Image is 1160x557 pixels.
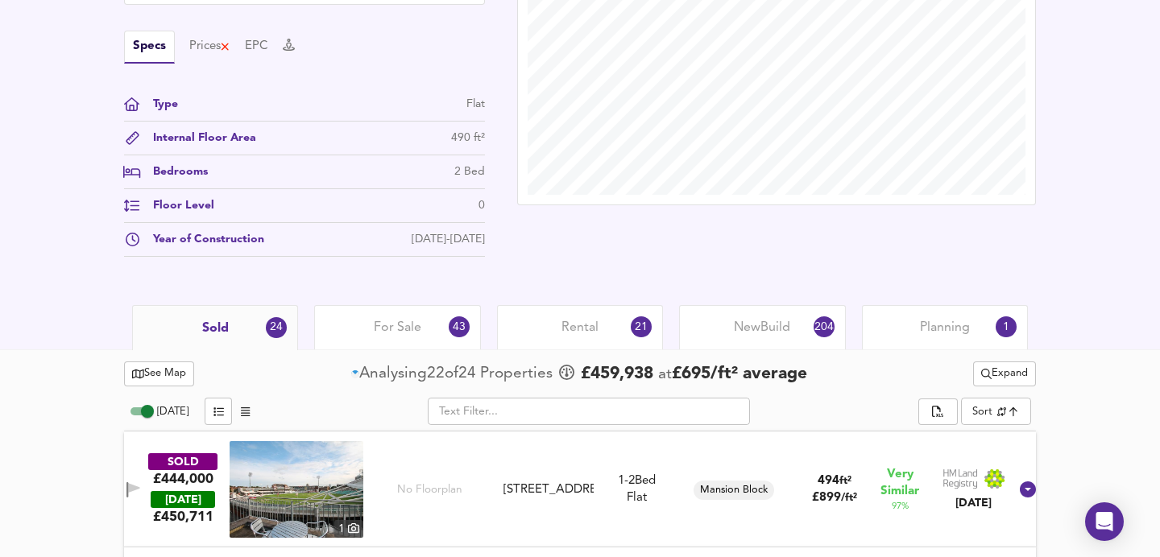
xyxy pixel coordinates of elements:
div: split button [973,361,1036,386]
div: 204 [814,316,835,337]
div: Year of Construction [140,231,264,248]
img: property thumbnail [230,441,363,538]
span: at [658,367,672,382]
svg: Show Details [1018,480,1038,499]
div: [STREET_ADDRESS] [503,481,594,498]
div: 43 [449,316,470,337]
a: property thumbnail 1 [230,441,363,538]
div: Flat [466,96,485,113]
div: Flat 35, Oval Mansions, Kennington Oval, SE11 5SQ [497,481,601,498]
span: £ 695 / ft² average [672,365,807,382]
span: / ft² [841,493,857,503]
div: 21 [631,316,652,337]
div: Sort [972,404,992,419]
div: Floor Level [140,197,214,214]
div: [DATE] [151,491,215,508]
span: Expand [981,365,1028,383]
span: 24 [458,363,476,385]
div: 1 [996,316,1017,337]
span: 97 % [892,500,909,513]
div: of Propert ies [351,363,557,385]
div: 0 [478,197,485,214]
span: No Floorplan [397,482,462,497]
span: Planning [920,319,970,336]
span: New Build [734,319,790,336]
div: [DATE] [942,495,1005,511]
div: Analysing [359,363,427,385]
div: 2 Bed [454,163,485,180]
img: Land Registry [942,468,1005,489]
span: Rental [561,319,599,336]
div: SOLD£444,000 [DATE]£450,711property thumbnail 1 No Floorplan[STREET_ADDRESS]1-2Bed FlatMansion Bl... [124,431,1036,547]
div: 1 [334,520,363,538]
button: Specs [124,31,175,64]
div: [DATE]-[DATE] [412,231,485,248]
div: £444,000 [153,470,213,488]
span: [DATE] [157,406,188,417]
span: £ 450,711 [153,508,213,526]
span: Sold [202,320,229,337]
span: Mansion Block [694,483,774,497]
span: ft² [839,476,851,486]
div: 490 ft² [451,130,485,146]
span: See Map [132,365,186,383]
div: Open Intercom Messenger [1085,502,1124,541]
span: For Sale [374,319,421,336]
button: Prices [189,38,230,56]
span: £ 899 [812,492,857,504]
div: Flat [618,472,656,507]
span: 494 [818,475,839,487]
div: split button [918,398,957,426]
div: Internal Floor Area [140,130,256,146]
div: Sort [961,398,1031,425]
div: Bedrooms [140,163,208,180]
div: Type [140,96,178,113]
button: Expand [973,361,1036,386]
div: Rightmove thinks this is a 2 bed but Zoopla states 1 bed, so we're showing you both here [618,472,656,489]
span: Very Similar [880,466,919,500]
div: Mansion Block [694,481,774,500]
div: SOLD [148,453,217,470]
span: £ 459,938 [581,362,653,386]
div: 24 [266,317,287,338]
button: EPC [245,38,268,56]
button: See Map [124,361,194,386]
input: Text Filter... [428,398,750,425]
